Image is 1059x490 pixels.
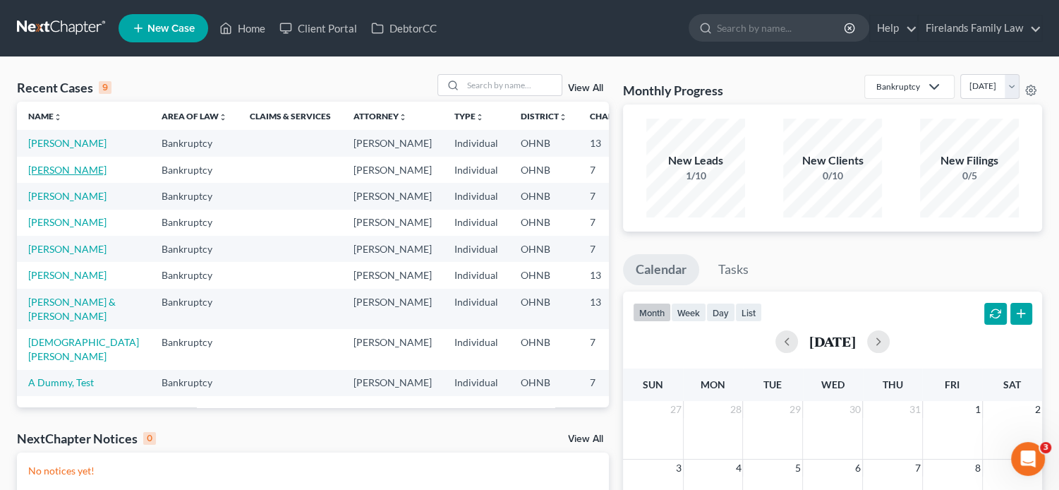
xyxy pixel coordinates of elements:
a: Area of Lawunfold_more [162,111,227,121]
input: Search by name... [717,15,846,41]
div: New Filings [920,153,1019,169]
a: [PERSON_NAME] [28,137,107,149]
td: 13 [579,289,649,329]
td: Individual [443,157,509,183]
button: month [633,303,671,322]
span: 30 [848,401,862,418]
td: [PERSON_NAME] [342,183,443,209]
td: 7 [579,236,649,262]
div: 9 [99,81,111,94]
td: [PERSON_NAME] [342,329,443,369]
div: New Leads [646,153,745,169]
span: 5 [794,460,802,477]
td: Bankruptcy [150,329,238,369]
span: 27 [669,401,683,418]
td: [PERSON_NAME] [342,289,443,329]
td: OHNB [509,329,579,369]
div: New Clients [783,153,882,169]
a: [PERSON_NAME] [28,216,107,228]
a: Districtunfold_more [521,111,567,121]
div: 1/10 [646,169,745,183]
td: OHNB [509,236,579,262]
td: OHNB [509,130,579,156]
td: Individual [443,183,509,209]
td: Individual [443,370,509,396]
a: A Dummy, Test [28,376,94,388]
td: Bankruptcy [150,262,238,288]
div: Recent Cases [17,79,111,96]
td: 13 [579,262,649,288]
h2: [DATE] [809,334,856,349]
button: day [706,303,735,322]
td: Individual [443,236,509,262]
div: 0/10 [783,169,882,183]
td: OHNB [509,262,579,288]
td: Bankruptcy [150,236,238,262]
td: 7 [579,183,649,209]
td: OHNB [509,289,579,329]
a: View All [568,434,603,444]
td: 7 [579,329,649,369]
a: [DEMOGRAPHIC_DATA][PERSON_NAME] [28,336,139,362]
td: OHNB [509,370,579,396]
div: NextChapter Notices [17,430,156,447]
iframe: Intercom live chat [1011,442,1045,476]
td: OHNB [509,157,579,183]
span: 28 [728,401,742,418]
td: [PERSON_NAME] [342,210,443,236]
td: Individual [443,210,509,236]
span: 7 [914,460,922,477]
a: Attorneyunfold_more [353,111,407,121]
a: Firelands Family Law [919,16,1041,41]
a: Chapterunfold_more [590,111,638,121]
td: [PERSON_NAME] [342,130,443,156]
a: Help [870,16,917,41]
td: 7 [579,157,649,183]
i: unfold_more [399,113,407,121]
td: Individual [443,289,509,329]
h3: Monthly Progress [623,82,723,99]
span: 3 [674,460,683,477]
p: No notices yet! [28,464,598,478]
td: [PERSON_NAME] [342,262,443,288]
td: Bankruptcy [150,130,238,156]
td: Bankruptcy [150,370,238,396]
a: [PERSON_NAME] [28,243,107,255]
span: Thu [882,378,902,390]
td: Individual [443,262,509,288]
td: 7 [579,210,649,236]
a: [PERSON_NAME] [28,190,107,202]
td: OHNB [509,210,579,236]
a: DebtorCC [364,16,444,41]
div: 0/5 [920,169,1019,183]
span: Fri [945,378,960,390]
span: 6 [854,460,862,477]
span: 3 [1040,442,1051,453]
a: Tasks [706,254,761,285]
span: Mon [701,378,725,390]
input: Search by name... [463,75,562,95]
i: unfold_more [559,113,567,121]
a: View All [568,83,603,93]
td: Bankruptcy [150,289,238,329]
i: unfold_more [219,113,227,121]
span: Sun [643,378,663,390]
span: 31 [908,401,922,418]
span: 8 [974,460,982,477]
th: Claims & Services [238,102,342,130]
td: [PERSON_NAME] [342,370,443,396]
a: [PERSON_NAME] [28,164,107,176]
i: unfold_more [54,113,62,121]
td: Bankruptcy [150,210,238,236]
span: Sat [1003,378,1021,390]
span: New Case [147,23,195,34]
span: 1 [974,401,982,418]
td: Individual [443,130,509,156]
td: Bankruptcy [150,157,238,183]
button: list [735,303,762,322]
a: Nameunfold_more [28,111,62,121]
span: 4 [734,460,742,477]
td: Individual [443,329,509,369]
a: [PERSON_NAME] & [PERSON_NAME] [28,296,116,322]
td: 13 [579,130,649,156]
